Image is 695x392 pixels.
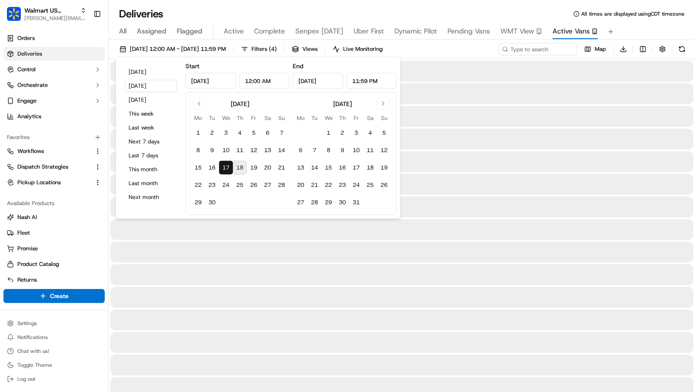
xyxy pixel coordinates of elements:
[17,276,37,284] span: Returns
[17,260,59,268] span: Product Catalog
[125,66,177,78] button: [DATE]
[447,26,490,37] span: Pending Vans
[191,178,205,192] button: 22
[3,110,105,123] a: Analytics
[27,134,50,141] span: unihopllc
[73,195,80,202] div: 💻
[3,257,105,271] button: Product Catalog
[233,126,247,140] button: 4
[185,73,235,89] input: Date
[125,149,177,162] button: Last 7 days
[363,126,377,140] button: 4
[23,56,156,65] input: Got a question? Start typing here...
[349,161,363,175] button: 17
[17,163,68,171] span: Dispatch Strategies
[9,34,158,48] p: Welcome 👋
[3,130,105,144] div: Favorites
[50,292,69,300] span: Create
[3,317,105,329] button: Settings
[295,26,343,37] span: Senpex [DATE]
[321,196,335,209] button: 29
[3,94,105,108] button: Engage
[17,213,37,221] span: Nash AI
[553,26,590,37] span: Active Vans
[321,143,335,157] button: 8
[17,97,36,105] span: Engage
[3,31,105,45] a: Orders
[3,63,105,76] button: Control
[676,43,688,55] button: Refresh
[247,178,261,192] button: 26
[275,161,288,175] button: 21
[308,161,321,175] button: 14
[191,196,205,209] button: 29
[3,345,105,357] button: Chat with us!
[3,226,105,240] button: Fleet
[247,113,261,123] th: Friday
[349,178,363,192] button: 24
[205,126,219,140] button: 2
[269,45,277,53] span: ( 4 )
[70,190,143,206] a: 💻API Documentation
[293,62,303,70] label: End
[27,158,70,165] span: [PERSON_NAME]
[275,178,288,192] button: 28
[7,147,91,155] a: Workflows
[191,143,205,157] button: 8
[24,15,86,22] span: [PERSON_NAME][EMAIL_ADDRESS][DOMAIN_NAME]
[9,126,23,140] img: unihopllc
[125,122,177,134] button: Last week
[233,113,247,123] th: Thursday
[125,191,177,203] button: Next month
[581,10,685,17] span: All times are displayed using CDT timezone
[261,178,275,192] button: 27
[17,147,44,155] span: Workflows
[288,43,321,55] button: Views
[335,178,349,192] button: 23
[237,43,281,55] button: Filters(4)
[321,113,335,123] th: Wednesday
[3,273,105,287] button: Returns
[363,113,377,123] th: Saturday
[580,43,610,55] button: Map
[321,126,335,140] button: 1
[119,7,163,21] h1: Deliveries
[363,178,377,192] button: 25
[9,149,23,163] img: Charles Folsom
[219,113,233,123] th: Wednesday
[335,161,349,175] button: 16
[3,78,105,92] button: Orchestrate
[294,113,308,123] th: Monday
[125,163,177,176] button: This month
[3,3,90,24] button: Walmart US StoresWalmart US Stores[PERSON_NAME][EMAIL_ADDRESS][DOMAIN_NAME]
[499,43,577,55] input: Type to search
[130,45,226,53] span: [DATE] 12:00 AM - [DATE] 11:59 PM
[7,276,101,284] a: Returns
[219,178,233,192] button: 24
[349,196,363,209] button: 31
[17,334,48,341] span: Notifications
[349,113,363,123] th: Friday
[185,62,199,70] label: Start
[17,66,36,73] span: Control
[61,215,105,222] a: Powered byPylon
[261,161,275,175] button: 20
[275,126,288,140] button: 7
[3,373,105,385] button: Log out
[247,161,261,175] button: 19
[377,161,391,175] button: 19
[261,126,275,140] button: 6
[3,144,105,158] button: Workflows
[17,229,30,237] span: Fleet
[247,143,261,157] button: 12
[224,26,244,37] span: Active
[17,34,35,42] span: Orders
[219,143,233,157] button: 10
[17,375,35,382] span: Log out
[3,289,105,303] button: Create
[308,143,321,157] button: 7
[24,6,77,15] span: Walmart US Stores
[72,158,75,165] span: •
[343,45,383,53] span: Live Monitoring
[205,196,219,209] button: 30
